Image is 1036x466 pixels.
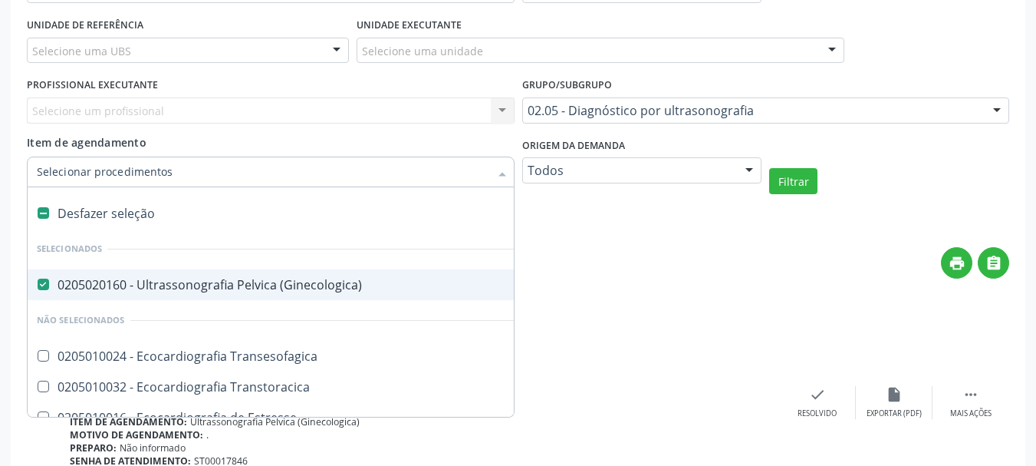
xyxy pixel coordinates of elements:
span: Ultrassonografia Pelvica (Ginecologica) [190,415,360,428]
span: Item de agendamento [27,135,146,150]
div: 0205020160 - Ultrassonografia Pelvica (Ginecologica) [37,279,672,291]
label: Grupo/Subgrupo [522,74,612,97]
i:  [985,255,1002,272]
span: Todos [528,163,731,178]
div: Resolvido [798,408,837,419]
b: Preparo: [70,441,117,454]
i: print [949,255,965,272]
label: UNIDADE EXECUTANTE [357,14,462,38]
button:  [978,247,1009,279]
span: . [206,428,209,441]
div: 0205010032 - Ecocardiografia Transtoracica [37,381,672,393]
button: print [941,247,972,279]
b: Motivo de agendamento: [70,428,203,441]
span: Não informado [120,441,186,454]
div: Exportar (PDF) [867,408,922,419]
label: Origem da demanda [522,134,625,158]
div: Mais ações [950,408,992,419]
input: Selecionar procedimentos [37,157,489,187]
i:  [962,386,979,403]
div: 0205010024 - Ecocardiografia Transesofagica [37,350,672,362]
b: Item de agendamento: [70,415,187,428]
div: Desfazer seleção [28,198,681,229]
span: Selecione uma UBS [32,43,131,59]
i: insert_drive_file [886,386,903,403]
label: UNIDADE DE REFERÊNCIA [27,14,143,38]
label: PROFISSIONAL EXECUTANTE [27,74,158,97]
button: Filtrar [769,168,817,194]
span: 02.05 - Diagnóstico por ultrasonografia [528,103,978,118]
span: Selecione uma unidade [362,43,483,59]
div: 0205010016 - Ecocardiografia de Estresse [37,411,672,424]
i: check [809,386,826,403]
